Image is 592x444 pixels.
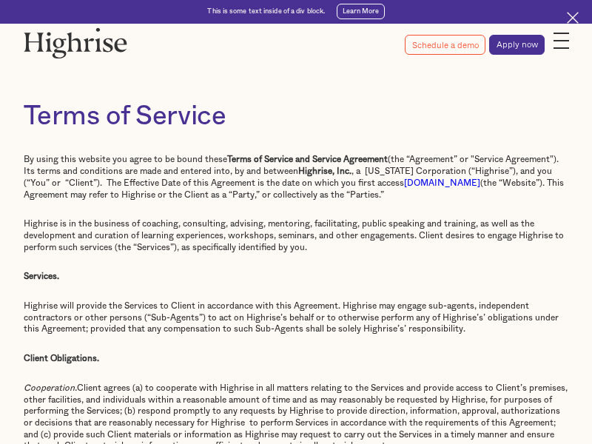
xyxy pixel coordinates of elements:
h1: Terms of Service [24,101,569,131]
strong: Services. [24,272,59,280]
a: [DOMAIN_NAME] [404,178,480,187]
strong: Client Obligations. [24,354,99,363]
strong: Terms of Service and Service Agreement [227,155,388,164]
div: This is some text inside of a div block. [207,7,325,16]
a: Apply now [489,35,545,55]
img: Cross icon [567,12,579,24]
p: By using this website you agree to be bound these (the “Agreement” or "Service Agreement"). Its t... [24,154,569,201]
em: Cooperation. [24,383,77,392]
p: Highrise is in the business of coaching, consulting, advising, mentoring, facilitating, public sp... [24,218,569,253]
p: Highrise will provide the Services to Client in accordance with this Agreement. Highrise may enga... [24,300,569,335]
a: Learn More [337,4,385,19]
strong: Highrise, Inc. [298,166,351,175]
img: Highrise logo [24,27,127,58]
a: Schedule a demo [405,35,485,54]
